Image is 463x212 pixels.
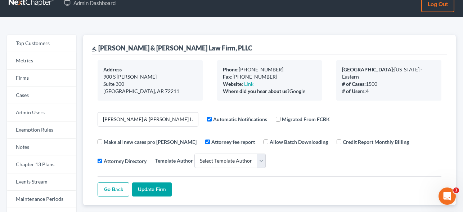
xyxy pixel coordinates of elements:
label: Automatic Notifications [213,115,267,123]
div: [PHONE_NUMBER] [223,73,316,80]
div: [PHONE_NUMBER] [223,66,316,73]
label: Template Author [155,157,193,164]
b: [GEOGRAPHIC_DATA]: [342,66,394,72]
a: Link [244,81,253,87]
label: Migrated From FCBK [282,115,330,123]
div: [US_STATE] - Eastern [342,66,436,80]
div: 1500 [342,80,436,88]
label: Allow Batch Downloading [270,138,328,146]
a: Metrics [7,52,76,70]
b: Where did you hear about us? [223,88,289,94]
b: Phone: [223,66,239,72]
b: # of Cases: [342,81,366,87]
a: Events Stream [7,173,76,191]
label: Attorney Directory [104,157,147,165]
a: Exemption Rules [7,122,76,139]
div: 900 S [PERSON_NAME] [103,73,197,80]
a: Cases [7,87,76,104]
a: Firms [7,70,76,87]
div: 4 [342,88,436,95]
a: Notes [7,139,76,156]
b: Website: [223,81,243,87]
b: Fax: [223,74,233,80]
a: Maintenance Periods [7,191,76,208]
b: Address [103,66,122,72]
iframe: Intercom live chat [439,187,456,205]
label: Attorney fee report [211,138,255,146]
a: Admin Users [7,104,76,122]
a: Go Back [98,182,129,197]
div: Google [223,88,316,95]
label: Make all new cases pro [PERSON_NAME] [104,138,197,146]
div: [GEOGRAPHIC_DATA], AR 72211 [103,88,197,95]
input: Update Firm [132,182,172,197]
a: Chapter 13 Plans [7,156,76,173]
div: Suite 300 [103,80,197,88]
i: gavel [92,47,97,52]
div: [PERSON_NAME] & [PERSON_NAME] Law Firm, PLLC [92,44,252,52]
label: Credit Report Monthly Billing [343,138,409,146]
span: 1 [453,187,459,193]
b: # of Users: [342,88,366,94]
a: Top Customers [7,35,76,52]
